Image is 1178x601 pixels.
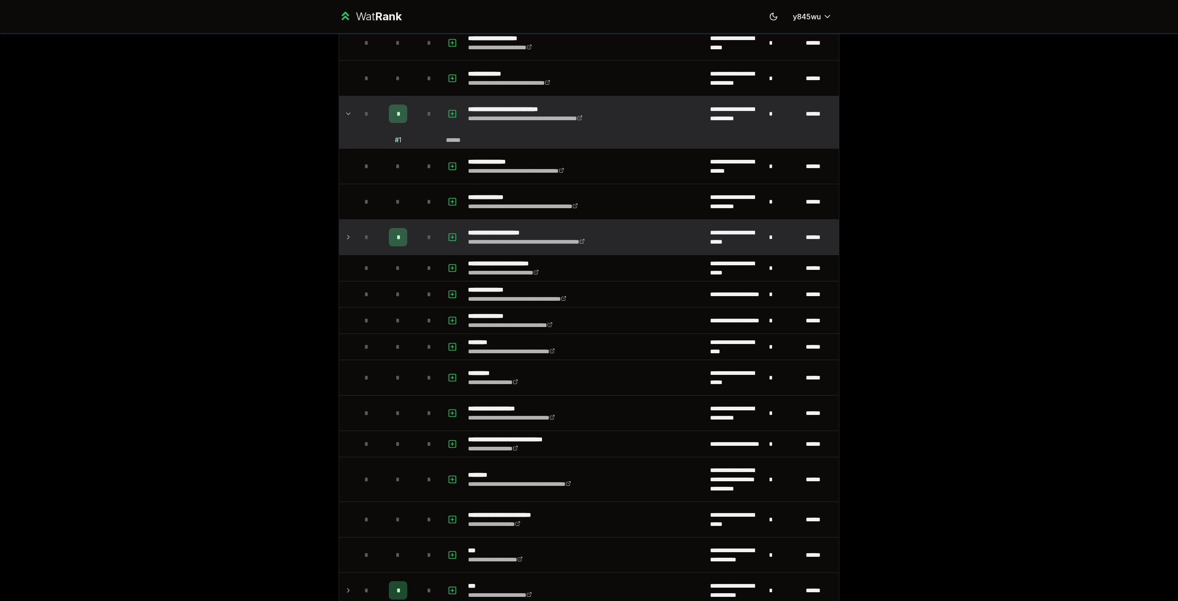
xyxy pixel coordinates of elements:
div: Wat [356,9,402,24]
span: Rank [375,10,402,23]
a: WatRank [339,9,402,24]
button: y845wu [785,8,839,25]
span: y845wu [793,11,821,22]
div: # 1 [395,135,401,145]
